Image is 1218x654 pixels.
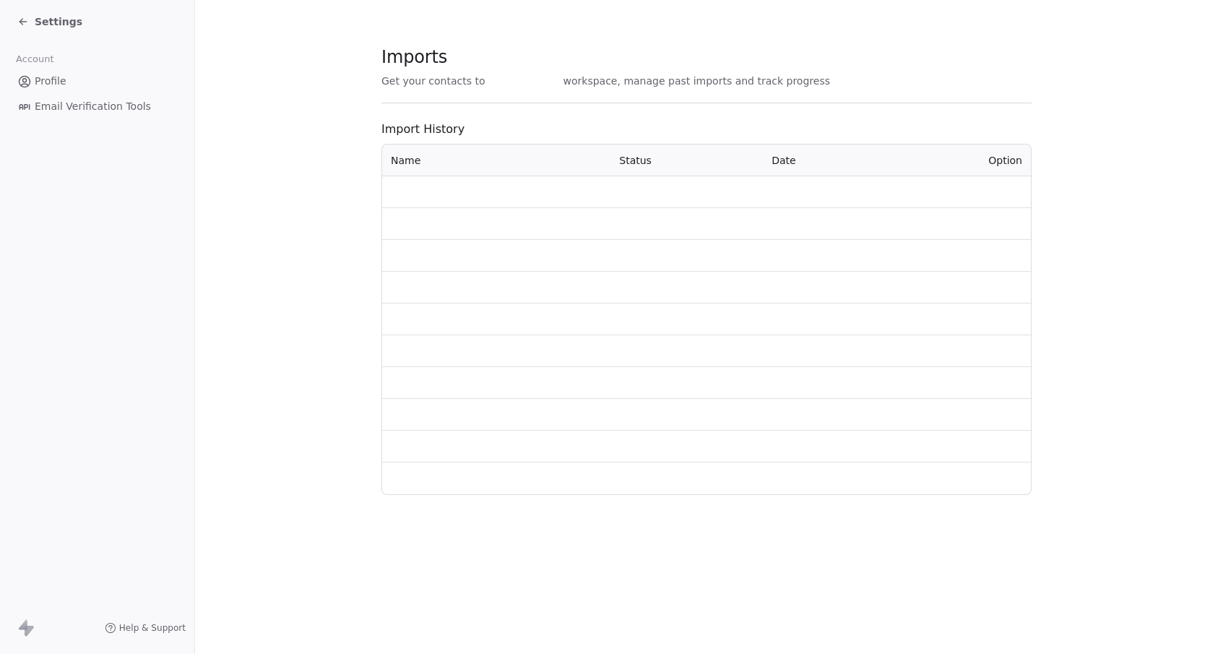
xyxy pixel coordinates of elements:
[35,74,66,89] span: Profile
[619,155,652,166] span: Status
[105,622,186,634] a: Help & Support
[772,155,795,166] span: Date
[17,14,82,29] a: Settings
[381,46,830,68] span: Imports
[119,622,186,634] span: Help & Support
[988,155,1022,166] span: Option
[12,69,183,93] a: Profile
[381,74,485,88] span: Get your contacts to
[381,121,1032,138] span: Import History
[9,48,60,70] span: Account
[391,153,420,168] span: Name
[35,99,151,114] span: Email Verification Tools
[563,74,830,88] span: workspace, manage past imports and track progress
[35,14,82,29] span: Settings
[12,95,183,119] a: Email Verification Tools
